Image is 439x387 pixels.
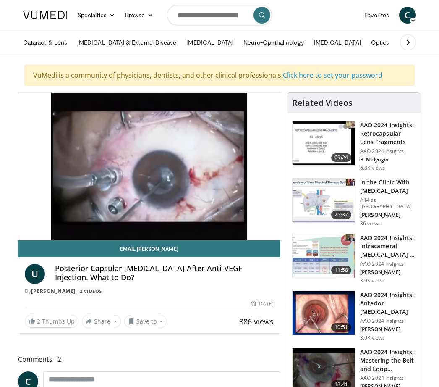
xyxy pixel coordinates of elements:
p: B. Malyugin [360,156,415,163]
a: U [25,264,45,284]
div: By [25,287,274,295]
h4: Related Videos [292,98,353,108]
p: AAO 2024 Insights [360,318,415,324]
h4: Posterior Capsular [MEDICAL_DATA] After Anti-VEGF Injection. What to Do? [55,264,274,282]
span: 886 views [239,316,274,326]
img: VuMedi Logo [23,11,68,19]
h3: AAO 2024 Insights: Intracameral [MEDICAL_DATA] - Should We Dilute It? … [360,234,415,259]
h3: AAO 2024 Insights: Retrocapsular Lens Fragments [360,121,415,146]
div: VuMedi is a community of physicians, dentists, and other clinical professionals. [24,65,415,86]
a: C [399,7,416,24]
p: [PERSON_NAME] [360,269,415,276]
p: 3.0K views [360,334,385,341]
a: 11:58 AAO 2024 Insights: Intracameral [MEDICAL_DATA] - Should We Dilute It? … AAO 2024 Insights [... [292,234,415,284]
h3: In the Clinic With [MEDICAL_DATA] [360,178,415,195]
a: [MEDICAL_DATA] & External Disease [72,34,181,51]
p: [PERSON_NAME] [360,212,415,219]
p: [PERSON_NAME] [360,326,415,333]
a: Favorites [359,7,394,24]
a: 09:24 AAO 2024 Insights: Retrocapsular Lens Fragments AAO 2024 Insights B. Malyugin 6.8K views [292,121,415,171]
img: de733f49-b136-4bdc-9e00-4021288efeb7.150x105_q85_crop-smart_upscale.jpg [293,234,355,278]
p: 3.9K views [360,277,385,284]
a: Email [PERSON_NAME] [18,240,280,257]
a: 2 Thumbs Up [25,315,78,328]
h3: AAO 2024 Insights: Anterior [MEDICAL_DATA] [360,291,415,316]
a: 10:51 AAO 2024 Insights: Anterior [MEDICAL_DATA] AAO 2024 Insights [PERSON_NAME] 3.0K views [292,291,415,341]
span: Comments 2 [18,354,280,365]
button: Share [82,315,121,328]
a: Specialties [73,7,120,24]
p: 36 views [360,220,381,227]
span: 11:58 [331,266,351,274]
img: 01f52a5c-6a53-4eb2-8a1d-dad0d168ea80.150x105_q85_crop-smart_upscale.jpg [293,121,355,165]
a: Optics [366,34,394,51]
span: 25:37 [331,211,351,219]
h3: AAO 2024 Insights: Mastering the Belt and Loop Technique [360,348,415,373]
a: Cataract & Lens [18,34,72,51]
img: 79b7ca61-ab04-43f8-89ee-10b6a48a0462.150x105_q85_crop-smart_upscale.jpg [293,179,355,222]
span: 09:24 [331,153,351,162]
p: AIM at [GEOGRAPHIC_DATA] [360,197,415,210]
p: AAO 2024 Insights [360,148,415,155]
p: AAO 2024 Insights [360,375,415,382]
a: Browse [120,7,159,24]
a: [MEDICAL_DATA] [309,34,366,51]
img: fd942f01-32bb-45af-b226-b96b538a46e6.150x105_q85_crop-smart_upscale.jpg [293,291,355,335]
span: 2 [37,317,40,325]
a: 25:37 In the Clinic With [MEDICAL_DATA] AIM at [GEOGRAPHIC_DATA] [PERSON_NAME] 36 views [292,178,415,227]
a: Neuro-Ophthalmology [238,34,308,51]
video-js: Video Player [18,93,280,240]
button: Save to [124,315,167,328]
a: 2 Videos [77,287,105,295]
p: 6.8K views [360,165,385,171]
a: [MEDICAL_DATA] [181,34,238,51]
a: [PERSON_NAME] [31,287,76,295]
a: Click here to set your password [283,71,382,80]
span: 10:51 [331,323,351,332]
div: [DATE] [251,300,274,308]
p: AAO 2024 Insights [360,261,415,267]
input: Search topics, interventions [167,5,272,25]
